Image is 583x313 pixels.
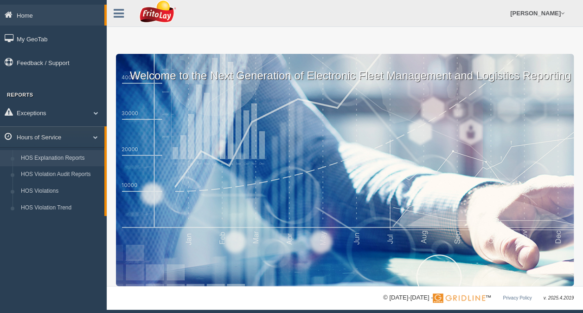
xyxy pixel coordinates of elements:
span: v. 2025.4.2019 [544,295,574,300]
img: Gridline [433,293,485,303]
a: HOS Violations [17,183,104,200]
a: HOS Violation Audit Reports [17,166,104,183]
p: Welcome to the Next Generation of Electronic Fleet Management and Logistics Reporting [116,54,574,84]
a: HOS Explanation Reports [17,150,104,167]
a: Privacy Policy [503,295,532,300]
div: © [DATE]-[DATE] - ™ [383,293,574,303]
a: HOS Violation Trend [17,200,104,216]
